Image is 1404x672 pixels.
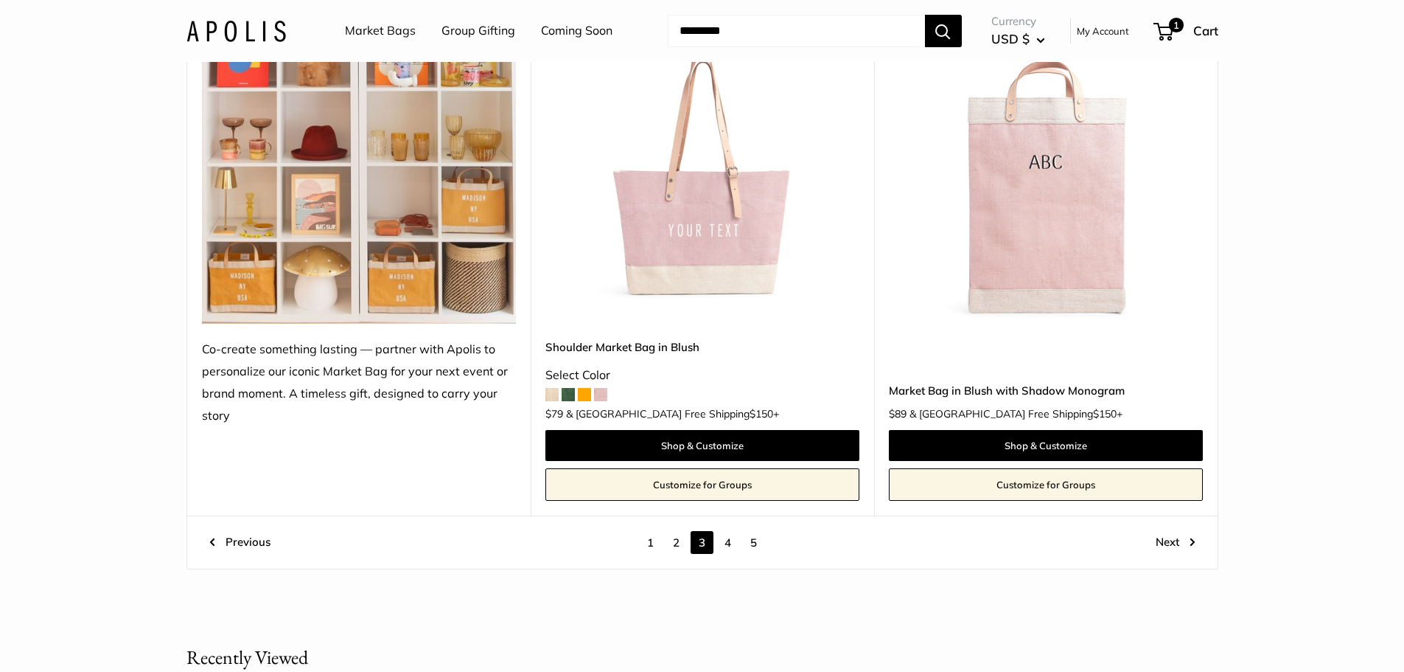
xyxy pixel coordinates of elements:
a: 1 [639,531,662,554]
span: $89 [889,407,907,420]
h2: Recently Viewed [186,643,308,672]
img: Shoulder Market Bag in Blush [545,10,859,324]
a: Customize for Groups [889,468,1203,501]
div: Co-create something lasting — partner with Apolis to personalize our iconic Market Bag for your n... [202,339,516,427]
a: Market Bags [345,20,416,42]
span: USD $ [991,31,1030,46]
a: 1 Cart [1155,19,1218,43]
a: Market Bag in Blush with Shadow MonogramMarket Bag in Blush with Shadow Monogram [889,10,1203,324]
div: Select Color [545,364,859,387]
a: Next [1156,531,1195,554]
a: Shop & Customize [545,430,859,461]
span: Currency [991,11,1045,32]
img: Market Bag in Blush with Shadow Monogram [889,10,1203,324]
input: Search... [668,15,925,47]
a: 2 [665,531,688,554]
a: Shop & Customize [889,430,1203,461]
span: $150 [750,407,773,420]
img: Co-create something lasting — partner with Apolis to personalize our iconic Market Bag for your n... [202,10,516,325]
a: Coming Soon [541,20,612,42]
a: Previous [209,531,270,554]
a: Customize for Groups [545,468,859,501]
a: Market Bag in Blush with Shadow Monogram [889,382,1203,399]
span: $150 [1093,407,1117,420]
a: 4 [716,531,739,554]
span: & [GEOGRAPHIC_DATA] Free Shipping + [566,409,779,419]
button: Search [925,15,962,47]
button: USD $ [991,27,1045,51]
span: $79 [545,407,563,420]
span: & [GEOGRAPHIC_DATA] Free Shipping + [909,409,1122,419]
a: My Account [1077,22,1129,40]
a: Group Gifting [441,20,515,42]
a: Shoulder Market Bag in BlushShoulder Market Bag in Blush [545,10,859,324]
span: Cart [1193,23,1218,38]
a: 5 [742,531,765,554]
img: Apolis [186,20,286,41]
span: 1 [1168,18,1183,32]
a: Shoulder Market Bag in Blush [545,339,859,356]
span: 3 [691,531,713,554]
